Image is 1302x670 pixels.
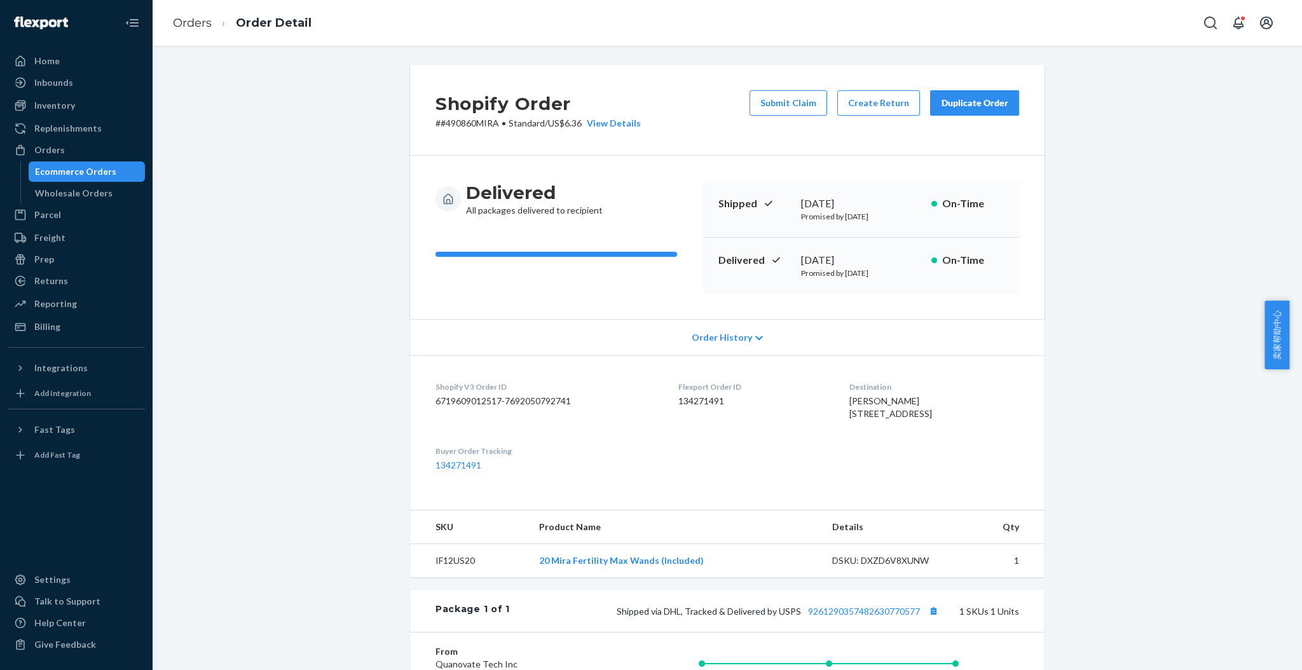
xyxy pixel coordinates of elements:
[8,95,145,116] a: Inventory
[1198,10,1223,36] button: Open Search Box
[8,420,145,440] button: Fast Tags
[539,555,704,566] a: 20 Mira Fertility Max Wands (Included)
[34,55,60,67] div: Home
[34,595,100,608] div: Talk to Support
[8,613,145,633] a: Help Center
[34,76,73,89] div: Inbounds
[34,122,102,135] div: Replenishments
[435,395,658,407] dd: 6719609012517-7692050792741
[34,638,96,651] div: Give Feedback
[34,362,88,374] div: Integrations
[8,634,145,655] button: Give Feedback
[34,144,65,156] div: Orders
[962,544,1045,578] td: 1
[8,294,145,314] a: Reporting
[8,205,145,225] a: Parcel
[435,381,658,392] dt: Shopify V3 Order ID
[34,573,71,586] div: Settings
[582,117,641,130] button: View Details
[435,446,658,456] dt: Buyer Order Tracking
[236,16,312,30] a: Order Detail
[750,90,827,116] button: Submit Claim
[8,72,145,93] a: Inbounds
[8,591,145,612] a: Talk to Support
[29,161,146,182] a: Ecommerce Orders
[1254,10,1279,36] button: Open account menu
[34,449,80,460] div: Add Fast Tag
[617,606,942,617] span: Shipped via DHL, Tracked & Delivered by USPS
[529,510,822,544] th: Product Name
[435,90,641,117] h2: Shopify Order
[435,645,587,658] dt: From
[410,510,529,544] th: SKU
[35,187,113,200] div: Wholesale Orders
[163,4,322,42] ol: breadcrumbs
[14,17,68,29] img: Flexport logo
[34,388,91,399] div: Add Integration
[8,570,145,590] a: Settings
[837,90,920,116] button: Create Return
[8,358,145,378] button: Integrations
[35,165,116,178] div: Ecommerce Orders
[435,460,481,470] a: 134271491
[8,140,145,160] a: Orders
[930,90,1019,116] button: Duplicate Order
[8,383,145,404] a: Add Integration
[942,253,1004,268] p: On-Time
[8,271,145,291] a: Returns
[1226,10,1251,36] button: Open notifications
[34,231,65,244] div: Freight
[510,603,1019,619] div: 1 SKUs 1 Units
[941,97,1008,109] div: Duplicate Order
[34,423,75,436] div: Fast Tags
[173,16,212,30] a: Orders
[34,297,77,310] div: Reporting
[832,554,952,567] div: DSKU: DXZD6V8XUNW
[822,510,962,544] th: Details
[509,118,545,128] span: Standard
[808,606,920,617] a: 9261290357482630770577
[801,196,921,211] div: [DATE]
[801,253,921,268] div: [DATE]
[435,603,510,619] div: Package 1 of 1
[34,99,75,112] div: Inventory
[466,181,603,217] div: All packages delivered to recipient
[8,118,145,139] a: Replenishments
[34,209,61,221] div: Parcel
[34,320,60,333] div: Billing
[925,603,942,619] button: Copy tracking number
[34,275,68,287] div: Returns
[678,381,828,392] dt: Flexport Order ID
[942,196,1004,211] p: On-Time
[718,196,791,211] p: Shipped
[8,249,145,270] a: Prep
[8,445,145,465] a: Add Fast Tag
[801,211,921,222] p: Promised by [DATE]
[120,10,145,36] button: Close Navigation
[435,117,641,130] p: # #490860MIRA / US$6.36
[8,228,145,248] a: Freight
[502,118,506,128] span: •
[801,268,921,278] p: Promised by [DATE]
[678,395,828,407] dd: 134271491
[849,395,932,419] span: [PERSON_NAME] [STREET_ADDRESS]
[29,183,146,203] a: Wholesale Orders
[718,253,791,268] p: Delivered
[1264,301,1289,369] button: 卖家帮助中心
[34,253,54,266] div: Prep
[34,617,86,629] div: Help Center
[692,331,752,344] span: Order History
[466,181,603,204] h3: Delivered
[410,544,529,578] td: IF12US20
[849,381,1019,392] dt: Destination
[8,51,145,71] a: Home
[8,317,145,337] a: Billing
[962,510,1045,544] th: Qty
